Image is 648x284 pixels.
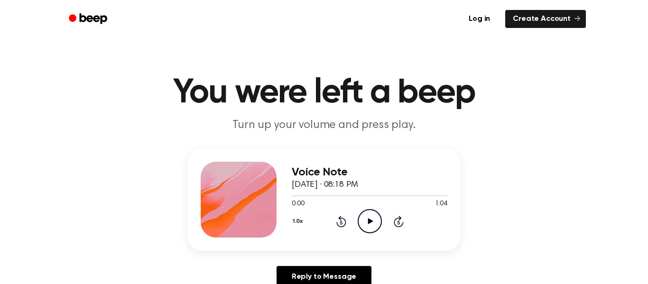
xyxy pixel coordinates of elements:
a: Create Account [505,10,586,28]
h1: You were left a beep [81,76,567,110]
a: Beep [62,10,116,28]
button: 1.0x [292,213,306,229]
span: 0:00 [292,199,304,209]
p: Turn up your volume and press play. [142,118,506,133]
span: 1:04 [435,199,447,209]
a: Log in [459,8,500,30]
span: [DATE] · 08:18 PM [292,181,358,189]
h3: Voice Note [292,166,447,179]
